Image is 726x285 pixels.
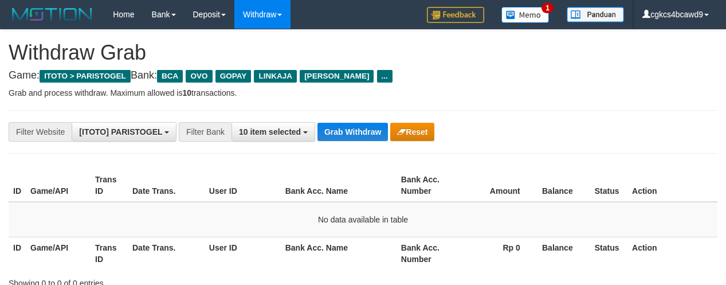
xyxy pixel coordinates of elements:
h4: Game: Bank: [9,70,717,81]
p: Grab and process withdraw. Maximum allowed is transactions. [9,87,717,99]
span: 1 [541,3,554,13]
div: Filter Website [9,122,72,142]
th: Bank Acc. Name [281,169,397,202]
th: Rp 0 [461,237,537,270]
div: Filter Bank [179,122,231,142]
th: Game/API [26,237,91,270]
th: Bank Acc. Name [281,237,397,270]
th: User ID [205,237,281,270]
h1: Withdraw Grab [9,41,717,64]
span: [PERSON_NAME] [300,70,374,83]
span: BCA [157,70,183,83]
img: MOTION_logo.png [9,6,96,23]
th: Status [590,169,627,202]
th: Balance [537,237,590,270]
strong: 10 [182,88,191,97]
th: Action [627,237,717,270]
th: Trans ID [91,237,128,270]
th: Amount [461,169,537,202]
img: Feedback.jpg [427,7,484,23]
th: Game/API [26,169,91,202]
th: Status [590,237,627,270]
th: Action [627,169,717,202]
th: Balance [537,169,590,202]
th: ID [9,169,26,202]
th: Date Trans. [128,237,205,270]
span: GOPAY [215,70,252,83]
button: [ITOTO] PARISTOGEL [72,122,176,142]
img: Button%20Memo.svg [501,7,550,23]
td: No data available in table [9,202,717,237]
span: ITOTO > PARISTOGEL [40,70,131,83]
span: ... [377,70,393,83]
th: Trans ID [91,169,128,202]
th: User ID [205,169,281,202]
button: Grab Withdraw [317,123,388,141]
th: Bank Acc. Number [397,237,461,270]
th: Bank Acc. Number [397,169,461,202]
button: Reset [390,123,434,141]
th: Date Trans. [128,169,205,202]
span: [ITOTO] PARISTOGEL [79,127,162,136]
img: panduan.png [567,7,624,22]
span: LINKAJA [254,70,297,83]
span: 10 item selected [239,127,301,136]
span: OVO [186,70,212,83]
button: 10 item selected [231,122,315,142]
th: ID [9,237,26,270]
